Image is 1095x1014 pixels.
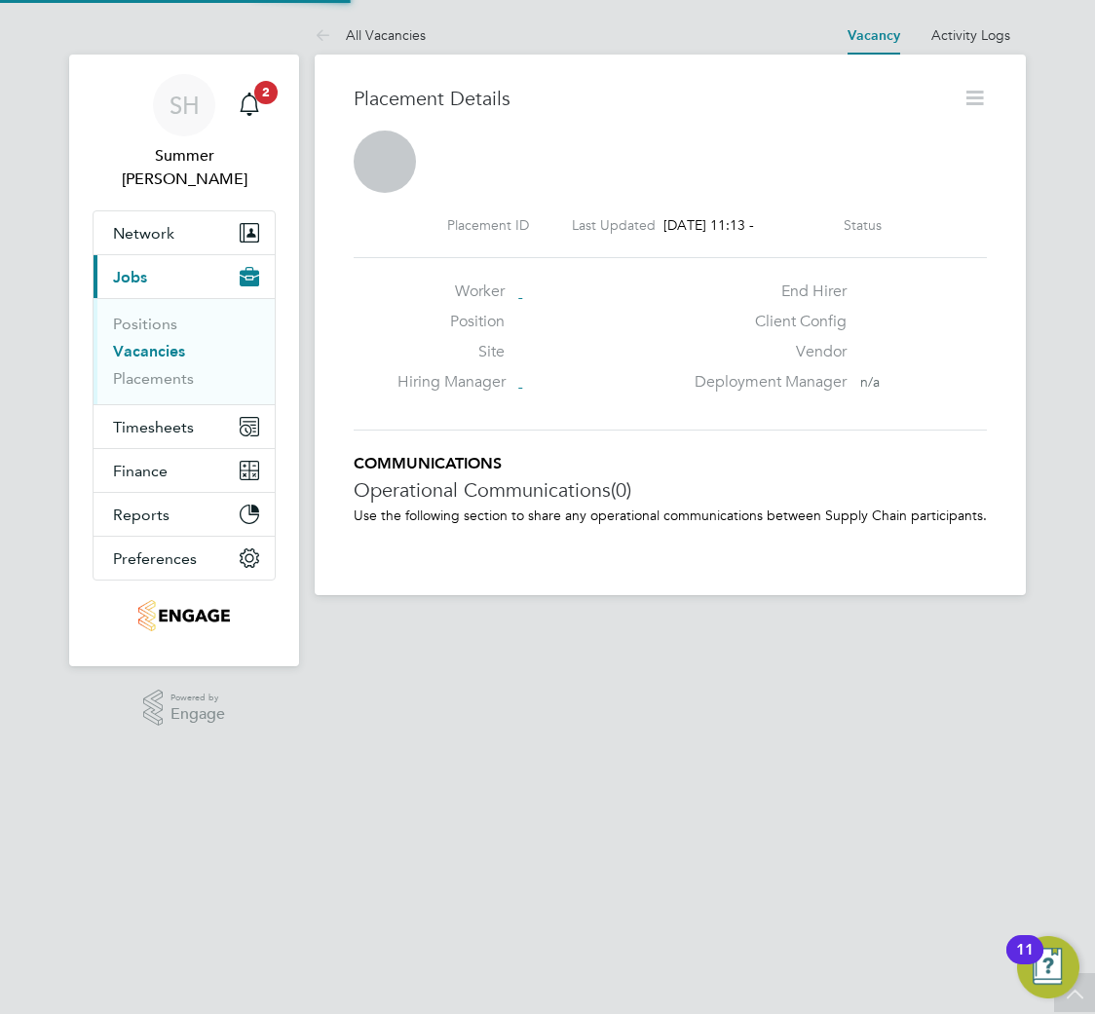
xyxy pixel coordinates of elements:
button: Jobs [94,255,275,298]
span: Timesheets [113,418,194,436]
a: Powered byEngage [143,690,226,727]
a: Positions [113,315,177,333]
label: Site [397,342,505,362]
a: 2 [230,74,269,136]
a: Vacancies [113,342,185,360]
label: End Hirer [683,282,847,302]
label: Last Updated [572,216,656,234]
label: Vendor [683,342,847,362]
button: Reports [94,493,275,536]
button: Network [94,211,275,254]
label: Placement ID [447,216,529,234]
img: romaxrecruitment-logo-retina.png [138,600,229,631]
span: Finance [113,462,168,480]
span: Powered by [170,690,225,706]
span: Preferences [113,549,197,568]
span: n/a [860,373,880,391]
h3: Operational Communications [354,477,987,503]
button: Finance [94,449,275,492]
span: Reports [113,506,170,524]
a: Activity Logs [931,26,1010,44]
button: Open Resource Center, 11 new notifications [1017,936,1079,998]
p: Use the following section to share any operational communications between Supply Chain participants. [354,507,987,524]
span: [DATE] 11:13 - [663,216,754,234]
span: Network [113,224,174,243]
span: SH [170,93,200,118]
span: Jobs [113,268,147,286]
a: All Vacancies [315,26,426,44]
span: Summer Hadden [93,144,276,191]
div: 11 [1016,950,1034,975]
h5: COMMUNICATIONS [354,454,987,474]
label: Client Config [683,312,847,332]
button: Timesheets [94,405,275,448]
a: Placements [113,369,194,388]
label: Hiring Manager [397,372,505,393]
span: 2 [254,81,278,104]
label: Deployment Manager [683,372,847,393]
a: SHSummer [PERSON_NAME] [93,74,276,191]
span: Engage [170,706,225,723]
label: Position [397,312,505,332]
h3: Placement Details [354,86,948,111]
a: Vacancy [848,27,900,44]
span: (0) [611,477,631,503]
button: Preferences [94,537,275,580]
div: Jobs [94,298,275,404]
a: Go to home page [93,600,276,631]
label: Worker [397,282,505,302]
nav: Main navigation [69,55,299,666]
label: Status [844,216,882,234]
